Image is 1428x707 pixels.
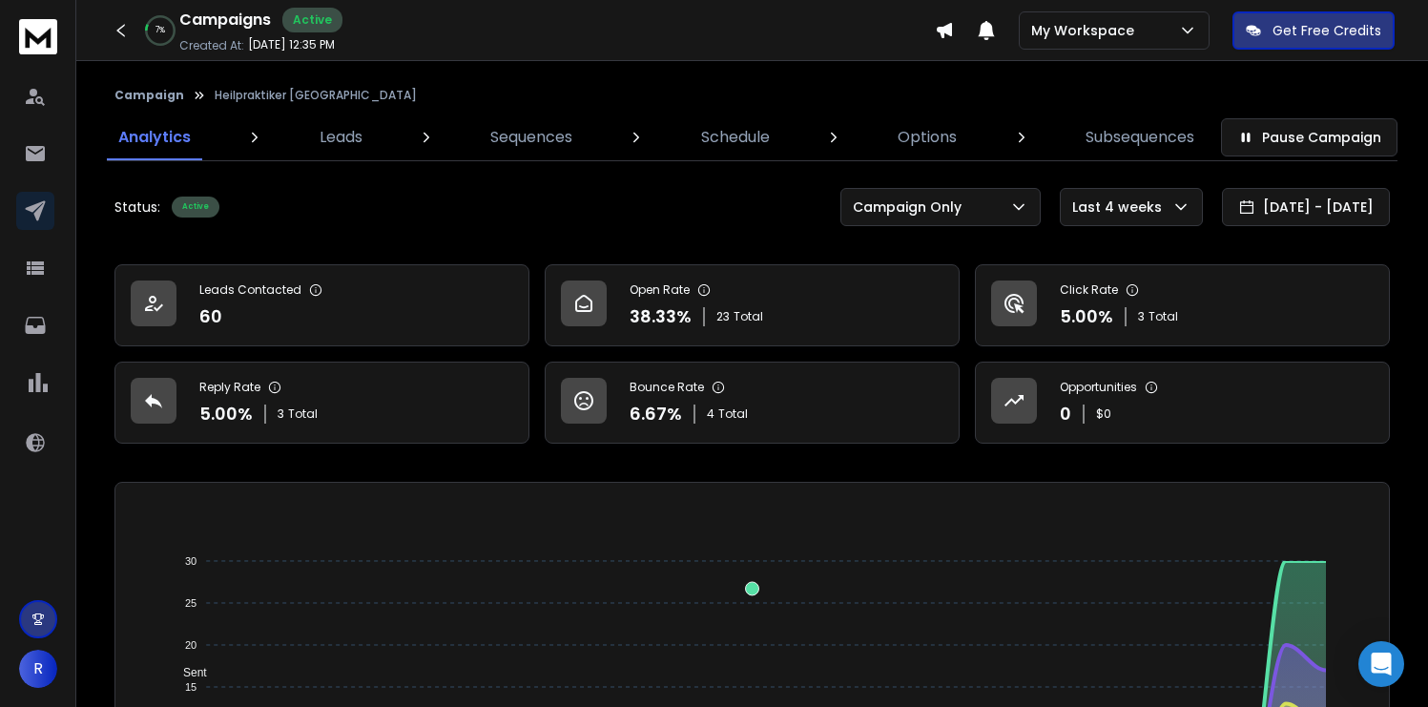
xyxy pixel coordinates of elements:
[114,198,160,217] p: Status:
[1060,401,1071,427] p: 0
[278,406,284,422] span: 3
[199,303,222,330] p: 60
[179,9,271,31] h1: Campaigns
[19,650,57,688] button: R
[114,362,529,444] a: Reply Rate5.00%3Total
[853,198,969,217] p: Campaign Only
[282,8,342,32] div: Active
[975,264,1390,346] a: Click Rate5.00%3Total
[199,380,260,395] p: Reply Rate
[19,19,57,54] img: logo
[248,37,335,52] p: [DATE] 12:35 PM
[172,197,219,218] div: Active
[690,114,781,160] a: Schedule
[320,126,362,149] p: Leads
[215,88,417,103] p: Heilpraktiker [GEOGRAPHIC_DATA]
[179,38,244,53] p: Created At:
[490,126,572,149] p: Sequences
[199,401,253,427] p: 5.00 %
[898,126,957,149] p: Options
[1074,114,1206,160] a: Subsequences
[199,282,301,298] p: Leads Contacted
[1221,118,1397,156] button: Pause Campaign
[155,25,165,36] p: 7 %
[718,406,748,422] span: Total
[545,362,960,444] a: Bounce Rate6.67%4Total
[114,88,184,103] button: Campaign
[1138,309,1145,324] span: 3
[107,114,202,160] a: Analytics
[886,114,968,160] a: Options
[1031,21,1142,40] p: My Workspace
[185,555,197,567] tspan: 30
[545,264,960,346] a: Open Rate38.33%23Total
[975,362,1390,444] a: Opportunities0$0
[118,126,191,149] p: Analytics
[716,309,730,324] span: 23
[185,597,197,609] tspan: 25
[169,666,207,679] span: Sent
[1072,198,1169,217] p: Last 4 weeks
[630,282,690,298] p: Open Rate
[630,303,692,330] p: 38.33 %
[1060,380,1137,395] p: Opportunities
[185,639,197,651] tspan: 20
[630,380,704,395] p: Bounce Rate
[630,401,682,427] p: 6.67 %
[1086,126,1194,149] p: Subsequences
[701,126,770,149] p: Schedule
[1149,309,1178,324] span: Total
[185,681,197,693] tspan: 15
[1060,303,1113,330] p: 5.00 %
[114,264,529,346] a: Leads Contacted60
[308,114,374,160] a: Leads
[707,406,714,422] span: 4
[1060,282,1118,298] p: Click Rate
[1232,11,1395,50] button: Get Free Credits
[734,309,763,324] span: Total
[479,114,584,160] a: Sequences
[1222,188,1390,226] button: [DATE] - [DATE]
[1273,21,1381,40] p: Get Free Credits
[1096,406,1111,422] p: $ 0
[1358,641,1404,687] div: Open Intercom Messenger
[288,406,318,422] span: Total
